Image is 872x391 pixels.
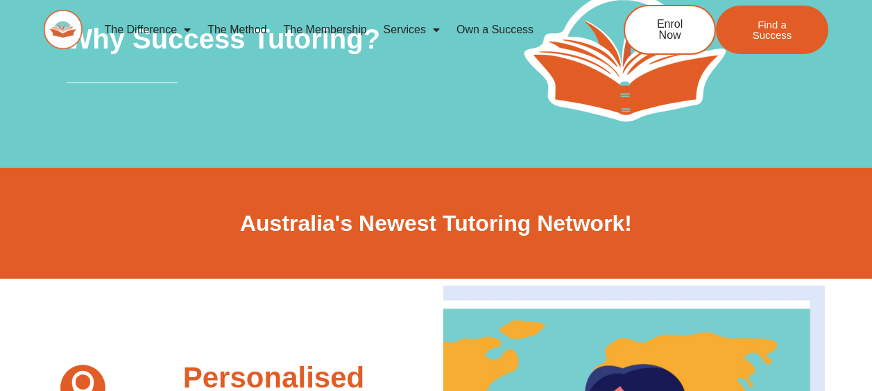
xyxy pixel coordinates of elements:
[96,14,579,46] nav: Menu
[716,6,828,54] a: Find a Success
[646,19,694,41] span: Enrol Now
[448,14,542,46] a: Own a Success
[375,14,448,46] a: Services
[624,5,716,55] a: Enrol Now
[48,209,825,238] h2: Australia's Newest Tutoring Network!
[275,14,375,46] a: The Membership
[737,19,807,40] span: Find a Success
[96,14,200,46] a: The Difference
[199,14,275,46] a: The Method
